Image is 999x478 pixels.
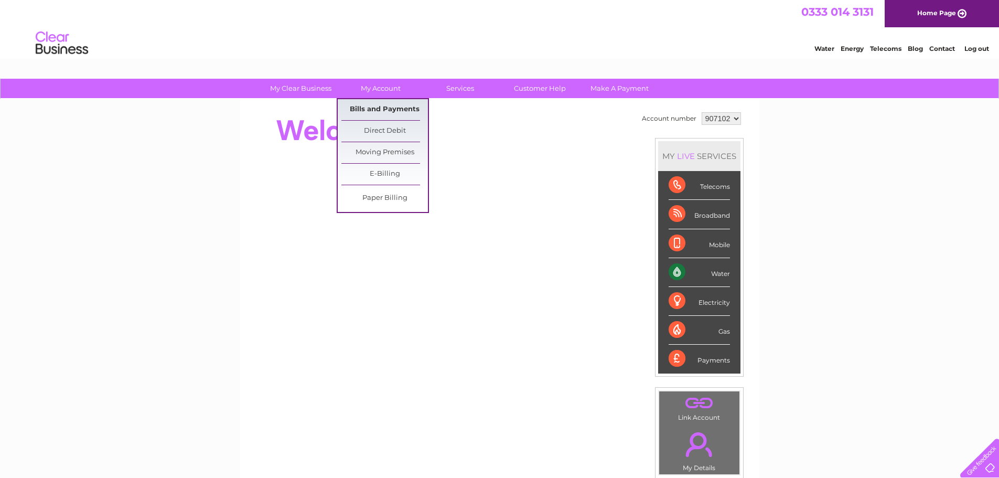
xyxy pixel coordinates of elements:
[341,164,428,185] a: E-Billing
[929,45,955,52] a: Contact
[341,188,428,209] a: Paper Billing
[669,200,730,229] div: Broadband
[252,6,748,51] div: Clear Business is a trading name of Verastar Limited (registered in [GEOGRAPHIC_DATA] No. 3667643...
[841,45,864,52] a: Energy
[576,79,663,98] a: Make A Payment
[341,142,428,163] a: Moving Premises
[669,229,730,258] div: Mobile
[675,151,697,161] div: LIVE
[417,79,503,98] a: Services
[964,45,989,52] a: Log out
[658,141,740,171] div: MY SERVICES
[814,45,834,52] a: Water
[341,121,428,142] a: Direct Debit
[669,287,730,316] div: Electricity
[669,316,730,345] div: Gas
[639,110,699,128] td: Account number
[341,99,428,120] a: Bills and Payments
[35,27,89,59] img: logo.png
[669,258,730,287] div: Water
[662,394,737,412] a: .
[337,79,424,98] a: My Account
[908,45,923,52] a: Blog
[662,426,737,463] a: .
[801,5,874,18] a: 0333 014 3131
[870,45,901,52] a: Telecoms
[497,79,583,98] a: Customer Help
[669,345,730,373] div: Payments
[659,391,740,424] td: Link Account
[669,171,730,200] div: Telecoms
[659,423,740,475] td: My Details
[257,79,344,98] a: My Clear Business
